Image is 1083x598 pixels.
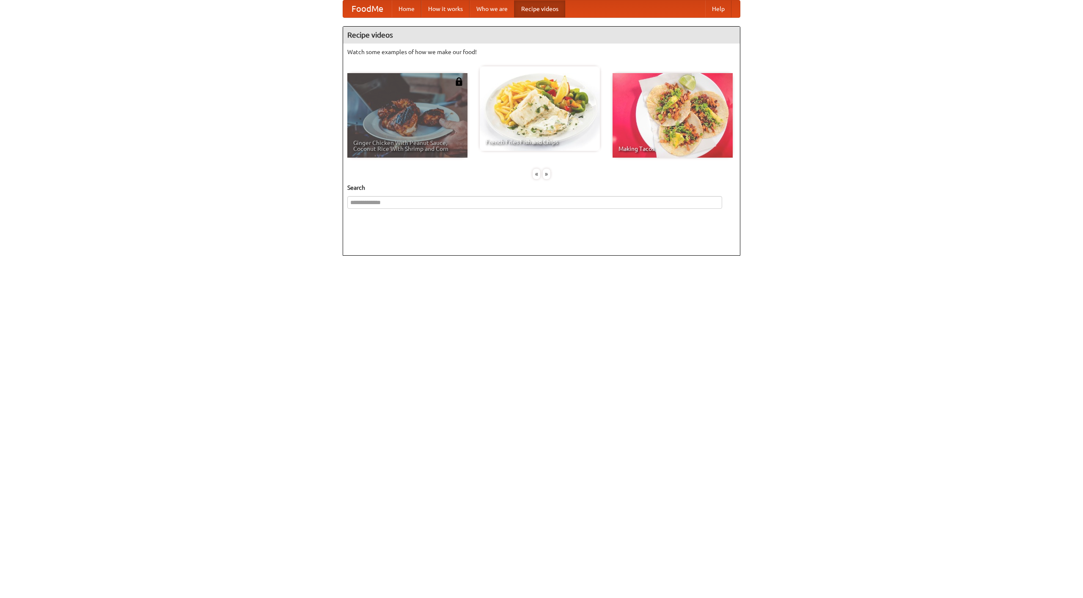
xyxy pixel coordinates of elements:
a: Help [705,0,731,17]
span: Making Tacos [618,146,727,152]
h5: Search [347,183,736,192]
span: French Fries Fish and Chips [486,139,594,145]
img: 483408.png [455,77,463,86]
a: Home [392,0,421,17]
a: French Fries Fish and Chips [480,66,600,151]
a: Making Tacos [613,73,733,158]
a: Who we are [470,0,514,17]
a: Recipe videos [514,0,565,17]
a: How it works [421,0,470,17]
div: « [533,169,540,179]
p: Watch some examples of how we make our food! [347,48,736,56]
div: » [543,169,550,179]
a: FoodMe [343,0,392,17]
h4: Recipe videos [343,27,740,44]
